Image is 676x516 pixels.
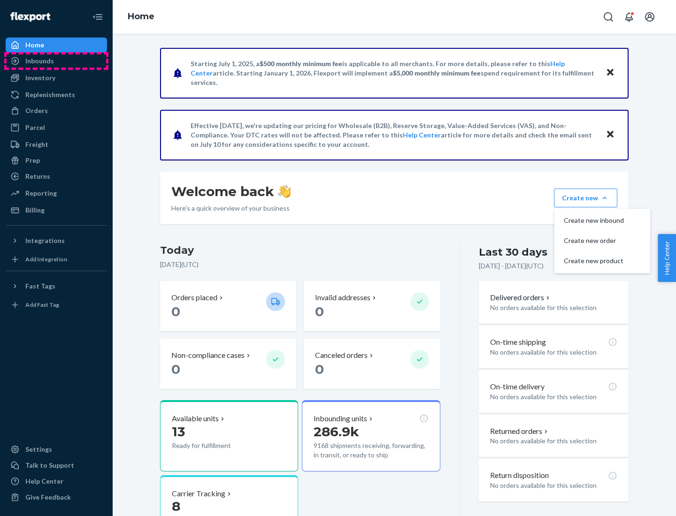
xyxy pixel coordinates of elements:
[599,8,618,26] button: Open Search Box
[479,261,544,271] p: [DATE] - [DATE] ( UTC )
[25,73,55,83] div: Inventory
[25,90,75,99] div: Replenishments
[490,436,617,446] p: No orders available for this selection
[6,442,107,457] a: Settings
[25,236,65,245] div: Integrations
[160,281,296,331] button: Orders placed 0
[564,237,624,244] span: Create new order
[6,38,107,53] a: Home
[393,69,481,77] span: $5,000 monthly minimum fee
[564,258,624,264] span: Create new product
[6,70,107,85] a: Inventory
[171,361,180,377] span: 0
[490,303,617,312] p: No orders available for this selection
[25,461,74,470] div: Talk to Support
[172,441,259,450] p: Ready for fulfillment
[160,400,298,471] button: Available units13Ready for fulfillment
[25,445,52,454] div: Settings
[6,490,107,505] button: Give Feedback
[314,413,367,424] p: Inbounding units
[6,87,107,102] a: Replenishments
[10,12,50,22] img: Flexport logo
[604,128,616,142] button: Close
[25,56,54,66] div: Inbounds
[128,11,154,22] a: Home
[171,350,245,361] p: Non-compliance cases
[6,474,107,489] a: Help Center
[88,8,107,26] button: Close Navigation
[490,348,617,357] p: No orders available for this selection
[160,243,440,258] h3: Today
[620,8,638,26] button: Open notifications
[25,40,44,50] div: Home
[490,481,617,490] p: No orders available for this selection
[25,140,48,149] div: Freight
[171,292,217,303] p: Orders placed
[556,251,648,271] button: Create new product
[564,217,624,224] span: Create new inbound
[171,204,291,213] p: Here’s a quick overview of your business
[304,281,440,331] button: Invalid addresses 0
[25,281,55,291] div: Fast Tags
[490,381,545,392] p: On-time delivery
[160,339,296,389] button: Non-compliance cases 0
[25,493,71,502] div: Give Feedback
[658,234,676,282] button: Help Center
[6,279,107,294] button: Fast Tags
[171,183,291,200] h1: Welcome back
[191,121,597,149] p: Effective [DATE], we're updating our pricing for Wholesale (B2B), Reserve Storage, Value-Added Se...
[315,361,324,377] span: 0
[556,211,648,231] button: Create new inbound
[6,137,107,152] a: Freight
[171,304,180,319] span: 0
[172,424,185,440] span: 13
[304,339,440,389] button: Canceled orders 0
[315,304,324,319] span: 0
[315,350,368,361] p: Canceled orders
[490,337,546,348] p: On-time shipping
[6,233,107,248] button: Integrations
[490,426,550,437] button: Returned orders
[556,231,648,251] button: Create new order
[490,470,549,481] p: Return disposition
[6,186,107,201] a: Reporting
[554,189,617,207] button: Create newCreate new inboundCreate new orderCreate new product
[314,424,359,440] span: 286.9k
[490,392,617,402] p: No orders available for this selection
[6,153,107,168] a: Prep
[172,498,180,514] span: 8
[25,205,45,215] div: Billing
[479,245,547,259] div: Last 30 days
[160,260,440,269] p: [DATE] ( UTC )
[172,413,219,424] p: Available units
[25,106,48,115] div: Orders
[6,458,107,473] a: Talk to Support
[302,400,440,471] button: Inbounding units286.9k9168 shipments receiving, forwarding, in transit, or ready to ship
[640,8,659,26] button: Open account menu
[314,441,428,460] p: 9168 shipments receiving, forwarding, in transit, or ready to ship
[6,169,107,184] a: Returns
[120,3,162,30] ol: breadcrumbs
[25,255,67,263] div: Add Integration
[6,252,107,267] a: Add Integration
[172,488,225,499] p: Carrier Tracking
[191,59,597,87] p: Starting July 1, 2025, a is applicable to all merchants. For more details, please refer to this a...
[315,292,370,303] p: Invalid addresses
[403,131,441,139] a: Help Center
[25,172,50,181] div: Returns
[25,189,57,198] div: Reporting
[6,103,107,118] a: Orders
[6,203,107,218] a: Billing
[6,53,107,68] a: Inbounds
[604,66,616,80] button: Close
[490,292,552,303] button: Delivered orders
[6,120,107,135] a: Parcel
[25,156,40,165] div: Prep
[25,477,63,486] div: Help Center
[6,297,107,312] a: Add Fast Tag
[25,301,59,309] div: Add Fast Tag
[278,185,291,198] img: hand-wave emoji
